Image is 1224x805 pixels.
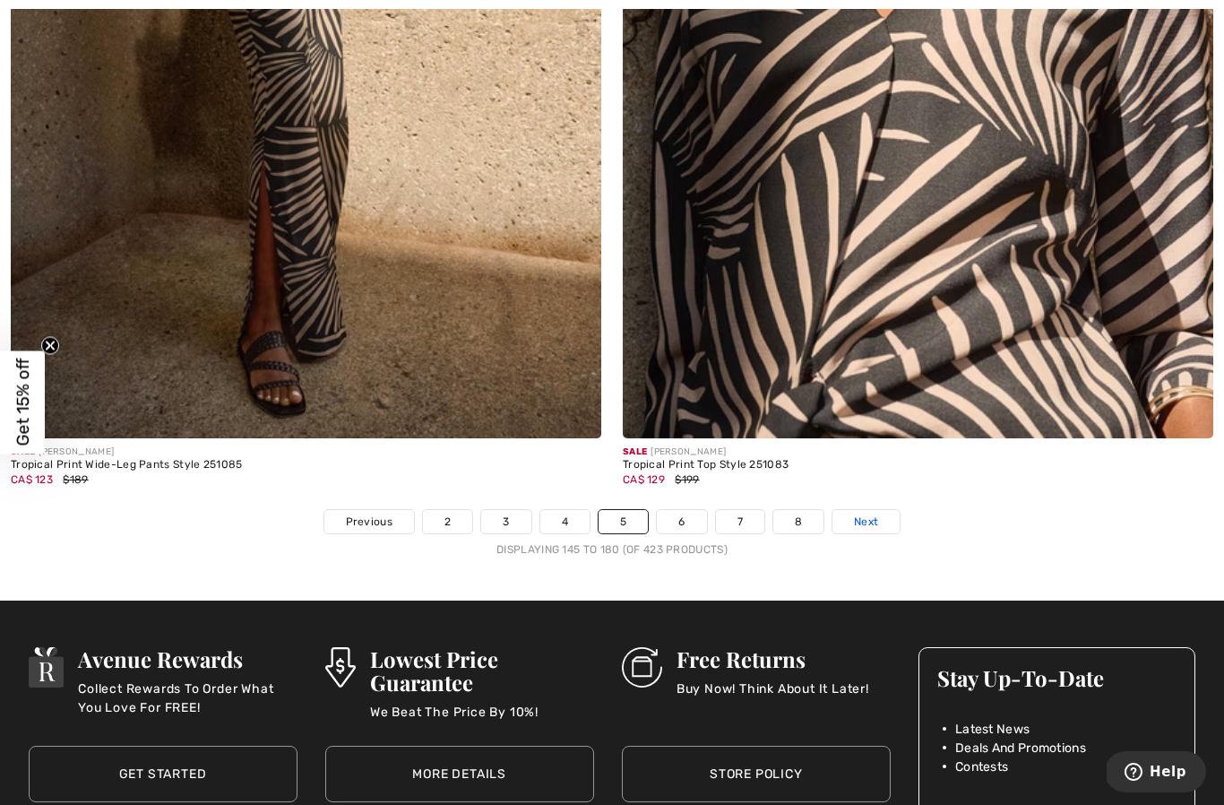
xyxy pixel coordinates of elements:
a: Previous [324,510,414,533]
a: Get Started [29,746,297,802]
img: Avenue Rewards [29,647,65,688]
div: [PERSON_NAME] [623,446,789,459]
a: 6 [657,510,706,533]
span: Latest News [955,720,1030,739]
a: 2 [423,510,472,533]
span: CA$ 129 [623,473,665,486]
span: Next [854,514,878,530]
img: Lowest Price Guarantee [325,647,356,688]
span: Sale [623,446,647,457]
h3: Lowest Price Guarantee [370,647,594,694]
span: $199 [675,473,699,486]
a: Store Policy [622,746,891,802]
span: $189 [63,473,88,486]
p: Buy Now! Think About It Later! [677,679,869,715]
span: Previous [346,514,392,530]
iframe: Opens a widget where you can find more information [1107,751,1206,796]
a: More Details [325,746,594,802]
a: 3 [481,510,530,533]
div: Tropical Print Top Style 251083 [623,459,789,472]
span: Sale [11,446,35,457]
span: CA$ 123 [11,473,53,486]
a: 7 [716,510,764,533]
p: Collect Rewards To Order What You Love For FREE! [78,679,297,715]
h3: Stay Up-To-Date [937,666,1177,689]
img: Free Returns [622,647,662,688]
a: 8 [773,510,823,533]
h3: Free Returns [677,647,869,671]
h3: Avenue Rewards [78,647,297,671]
button: Close teaser [41,337,59,355]
span: Get 15% off [13,359,33,446]
div: Tropical Print Wide-Leg Pants Style 251085 [11,459,243,472]
p: We Beat The Price By 10%! [370,703,594,739]
div: [PERSON_NAME] [11,446,243,459]
a: 4 [540,510,590,533]
a: Next [832,510,900,533]
span: Deals And Promotions [955,739,1086,757]
a: 5 [599,510,648,533]
span: Contests [955,757,1008,776]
